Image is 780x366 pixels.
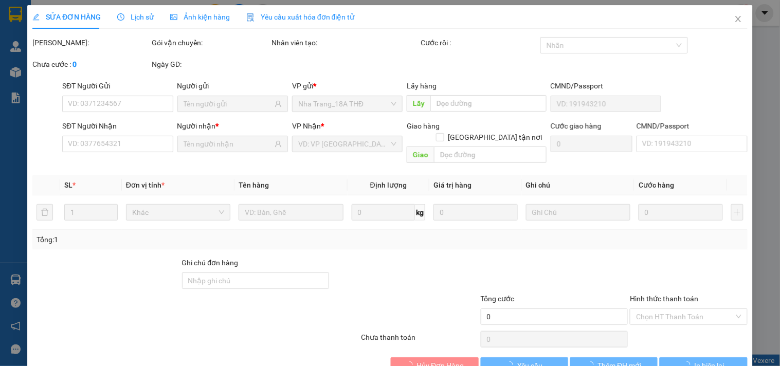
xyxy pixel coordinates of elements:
input: Tên người gửi [184,98,273,109]
div: Chưa cước : [32,59,150,70]
span: picture [170,13,177,21]
div: [PERSON_NAME]: [32,37,150,48]
b: 0 [72,60,77,68]
div: Chưa thanh toán [360,332,479,350]
span: VP Nhận [292,122,321,130]
span: Định lượng [370,181,407,189]
span: Giá trị hàng [433,181,471,189]
span: Nha Trang_18A THĐ [298,96,396,112]
button: delete [37,204,53,221]
div: Người gửi [177,80,288,91]
span: Giao hàng [407,122,440,130]
span: edit [32,13,40,21]
div: CMND/Passport [637,120,747,132]
span: Giao [407,147,434,163]
div: Cước rồi : [421,37,538,48]
button: plus [731,204,743,221]
input: 0 [639,204,723,221]
div: Tổng: 1 [37,234,302,245]
span: Đơn vị tính [126,181,165,189]
span: [GEOGRAPHIC_DATA] tận nơi [444,132,547,143]
div: SĐT Người Nhận [62,120,173,132]
span: Khác [132,205,224,220]
img: icon [246,13,255,22]
span: Cước hàng [639,181,674,189]
input: Cước giao hàng [551,136,633,152]
input: VD: Bàn, Ghế [239,204,343,221]
button: Close [724,5,753,34]
span: Lịch sử [117,13,154,21]
input: 0 [433,204,518,221]
input: Tên người nhận [184,138,273,150]
span: kg [415,204,425,221]
div: Gói vận chuyển: [152,37,269,48]
input: Dọc đường [434,147,547,163]
span: Lấy [407,95,431,112]
input: Ghi Chú [526,204,630,221]
span: Tên hàng [239,181,269,189]
span: user [275,140,282,148]
div: SĐT Người Gửi [62,80,173,91]
span: user [275,100,282,107]
div: Ngày GD: [152,59,269,70]
span: SỬA ĐƠN HÀNG [32,13,101,21]
input: Dọc đường [431,95,547,112]
label: Ghi chú đơn hàng [182,259,239,267]
label: Cước giao hàng [551,122,602,130]
input: Ghi chú đơn hàng [182,272,330,289]
span: Yêu cầu xuất hóa đơn điện tử [246,13,355,21]
div: Người nhận [177,120,288,132]
label: Hình thức thanh toán [630,295,698,303]
span: Tổng cước [481,295,515,303]
span: close [734,15,742,23]
div: VP gửi [292,80,403,91]
div: CMND/Passport [551,80,661,91]
span: Ảnh kiện hàng [170,13,230,21]
span: SL [64,181,72,189]
span: Lấy hàng [407,82,437,90]
input: VD: 191943210 [551,96,661,112]
div: Nhân viên tạo: [271,37,419,48]
th: Ghi chú [522,175,634,195]
span: clock-circle [117,13,124,21]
